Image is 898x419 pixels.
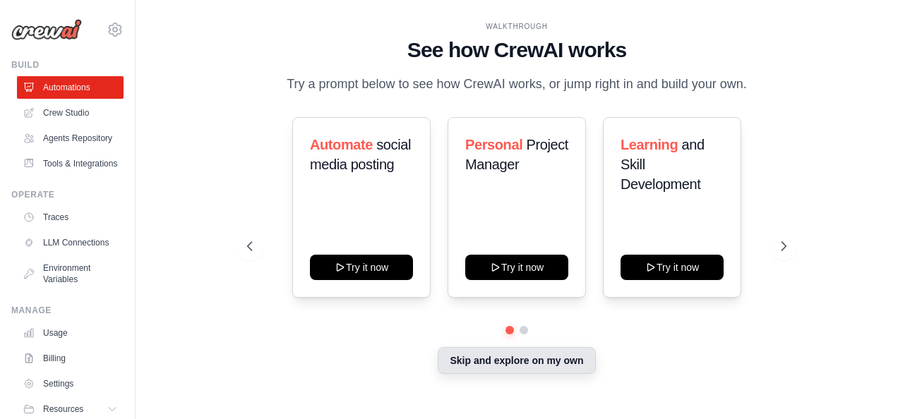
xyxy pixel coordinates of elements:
[17,257,124,291] a: Environment Variables
[621,137,678,152] span: Learning
[465,255,568,280] button: Try it now
[280,74,754,95] p: Try a prompt below to see how CrewAI works, or jump right in and build your own.
[465,137,568,172] span: Project Manager
[43,403,83,415] span: Resources
[247,21,787,32] div: WALKTHROUGH
[17,76,124,99] a: Automations
[310,137,411,172] span: social media posting
[17,347,124,370] a: Billing
[621,137,705,192] span: and Skill Development
[310,137,373,152] span: Automate
[310,255,413,280] button: Try it now
[827,351,898,419] iframe: Chat Widget
[17,152,124,175] a: Tools & Integrations
[17,206,124,229] a: Traces
[465,137,522,152] span: Personal
[17,231,124,254] a: LLM Connections
[11,189,124,200] div: Operate
[11,59,124,71] div: Build
[17,372,124,395] a: Settings
[17,322,124,344] a: Usage
[438,347,595,374] button: Skip and explore on my own
[17,102,124,124] a: Crew Studio
[247,37,787,63] h1: See how CrewAI works
[621,255,724,280] button: Try it now
[11,19,82,40] img: Logo
[17,127,124,150] a: Agents Repository
[11,305,124,316] div: Manage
